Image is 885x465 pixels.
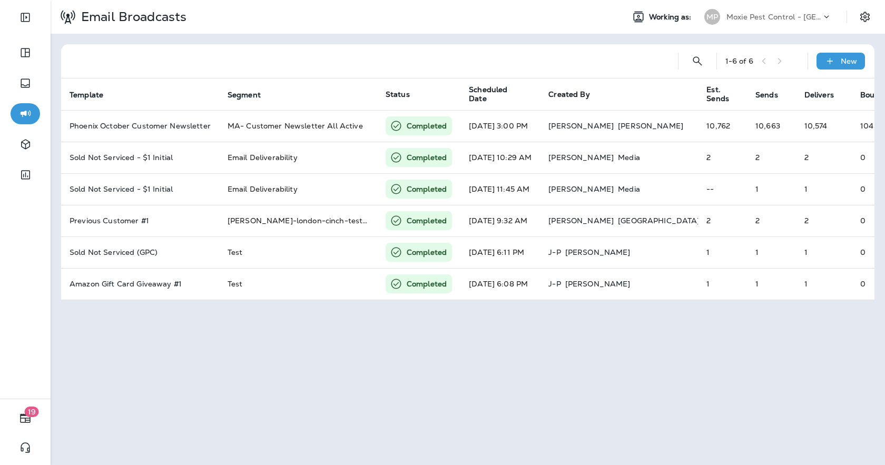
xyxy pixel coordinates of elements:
span: Template [70,91,103,100]
p: Media [618,153,640,162]
span: Working as: [649,13,694,22]
td: 1 [747,268,796,300]
td: 10,663 [747,110,796,142]
button: Settings [855,7,874,26]
button: Search Email Broadcasts [687,51,708,72]
span: Test [228,279,243,289]
p: Completed [407,152,447,163]
span: Scheduled Date [469,85,522,103]
span: Test [228,248,243,257]
td: 1 [747,236,796,268]
td: [DATE] 3:00 PM [460,110,540,142]
div: MP [704,9,720,25]
span: Sends [755,90,792,100]
p: [PERSON_NAME] [548,216,614,225]
td: 1 [747,173,796,205]
span: Scheduled Date [469,85,536,103]
span: Est. Sends [706,85,729,103]
td: [DATE] 10:29 AM [460,142,540,173]
p: [GEOGRAPHIC_DATA] [618,216,700,225]
p: Completed [407,279,447,289]
td: 1 [796,173,852,205]
td: 2 [747,205,796,236]
td: [DATE] 11:45 AM [460,173,540,205]
td: 2 [796,142,852,173]
td: [DATE] 6:11 PM [460,236,540,268]
span: MA- Customer Newsletter All Active [228,121,363,131]
p: [PERSON_NAME] [565,248,631,256]
span: Segment [228,90,274,100]
td: 10,762 [698,110,747,142]
p: Completed [407,215,447,226]
span: chris-london-cinch-test.csv [228,216,377,225]
p: J-P [548,248,560,256]
span: Email Deliverability [228,184,298,194]
button: Expand Sidebar [11,7,40,28]
p: Email Broadcasts [77,9,186,25]
span: Template [70,90,117,100]
td: [DATE] 6:08 PM [460,268,540,300]
p: [PERSON_NAME] [548,185,614,193]
span: Email Deliverability [228,153,298,162]
td: -- [698,173,747,205]
td: 2 [796,205,852,236]
td: 2 [698,205,747,236]
td: 10,574 [796,110,852,142]
span: Est. Sends [706,85,743,103]
p: [PERSON_NAME] [548,153,614,162]
td: 1 [698,268,747,300]
p: Completed [407,184,447,194]
div: 1 - 6 of 6 [725,57,753,65]
p: Previous Customer #1 [70,216,211,225]
p: Sold Not Serviced - $1 Initial [70,185,211,193]
button: 19 [11,408,40,429]
td: [DATE] 9:32 AM [460,205,540,236]
p: Amazon Gift Card Giveaway #1 [70,280,211,288]
td: 1 [796,268,852,300]
p: [PERSON_NAME] [565,280,631,288]
p: Phoenix October Customer Newsletter [70,122,211,130]
p: [PERSON_NAME] [618,122,683,130]
p: Sold Not Serviced - $1 Initial [70,153,211,162]
td: 2 [747,142,796,173]
p: Moxie Pest Control - [GEOGRAPHIC_DATA] [726,13,821,21]
span: Status [386,90,410,99]
span: Segment [228,91,261,100]
span: Delivers [804,91,834,100]
p: Completed [407,247,447,258]
p: Sold Not Serviced (GPC) [70,248,211,256]
p: [PERSON_NAME] [548,122,614,130]
td: 1 [698,236,747,268]
td: 1 [796,236,852,268]
p: J-P [548,280,560,288]
span: 19 [25,407,39,417]
span: Delivers [804,90,848,100]
p: New [841,57,857,65]
p: Media [618,185,640,193]
p: Completed [407,121,447,131]
span: Sends [755,91,778,100]
td: 2 [698,142,747,173]
span: Created By [548,90,589,99]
